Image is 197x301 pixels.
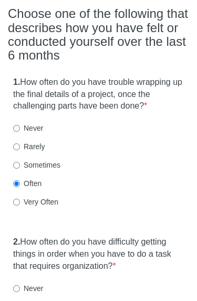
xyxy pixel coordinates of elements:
label: Often [13,178,42,189]
input: Never [13,285,20,292]
label: Never [13,283,43,294]
input: Never [13,125,20,132]
label: How often do you have difficulty getting things in order when you have to do a task that requires... [13,236,184,273]
h2: Choose one of the following that describes how you have felt or conducted yourself over the last ... [8,7,189,63]
strong: 2. [13,237,20,246]
strong: 1. [13,77,20,86]
label: Very Often [13,197,58,207]
input: Sometimes [13,162,20,169]
label: Never [13,123,43,133]
label: Rarely [13,141,45,152]
input: Rarely [13,143,20,150]
label: Sometimes [13,160,60,170]
input: Very Often [13,199,20,206]
input: Often [13,180,20,187]
label: How often do you have trouble wrapping up the final details of a project, once the challenging pa... [13,76,184,113]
